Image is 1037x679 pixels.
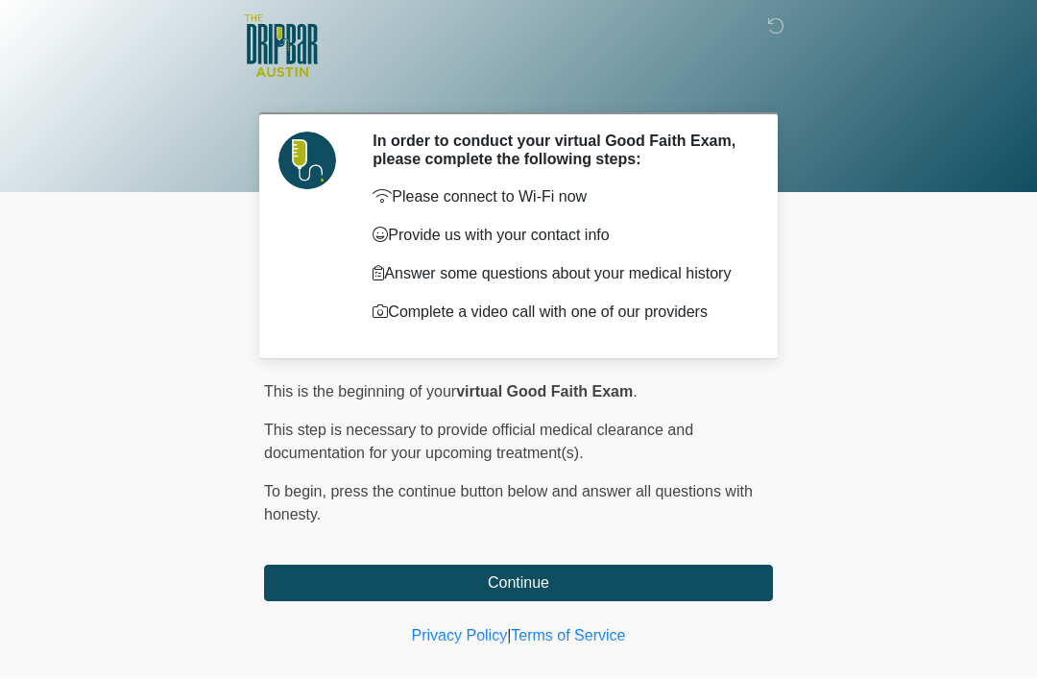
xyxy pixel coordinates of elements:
span: press the continue button below and answer all questions with honesty. [264,483,753,522]
span: This step is necessary to provide official medical clearance and documentation for your upcoming ... [264,422,693,461]
a: Terms of Service [511,627,625,643]
button: Continue [264,565,773,601]
a: Privacy Policy [412,627,508,643]
span: This is the beginning of your [264,383,456,400]
span: To begin, [264,483,330,499]
span: . [633,383,637,400]
img: Agent Avatar [278,132,336,189]
p: Answer some questions about your medical history [373,262,744,285]
strong: virtual Good Faith Exam [456,383,633,400]
p: Complete a video call with one of our providers [373,301,744,324]
img: The DRIPBaR - Austin The Domain Logo [245,14,318,77]
p: Provide us with your contact info [373,224,744,247]
a: | [507,627,511,643]
p: Please connect to Wi-Fi now [373,185,744,208]
h2: In order to conduct your virtual Good Faith Exam, please complete the following steps: [373,132,744,168]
